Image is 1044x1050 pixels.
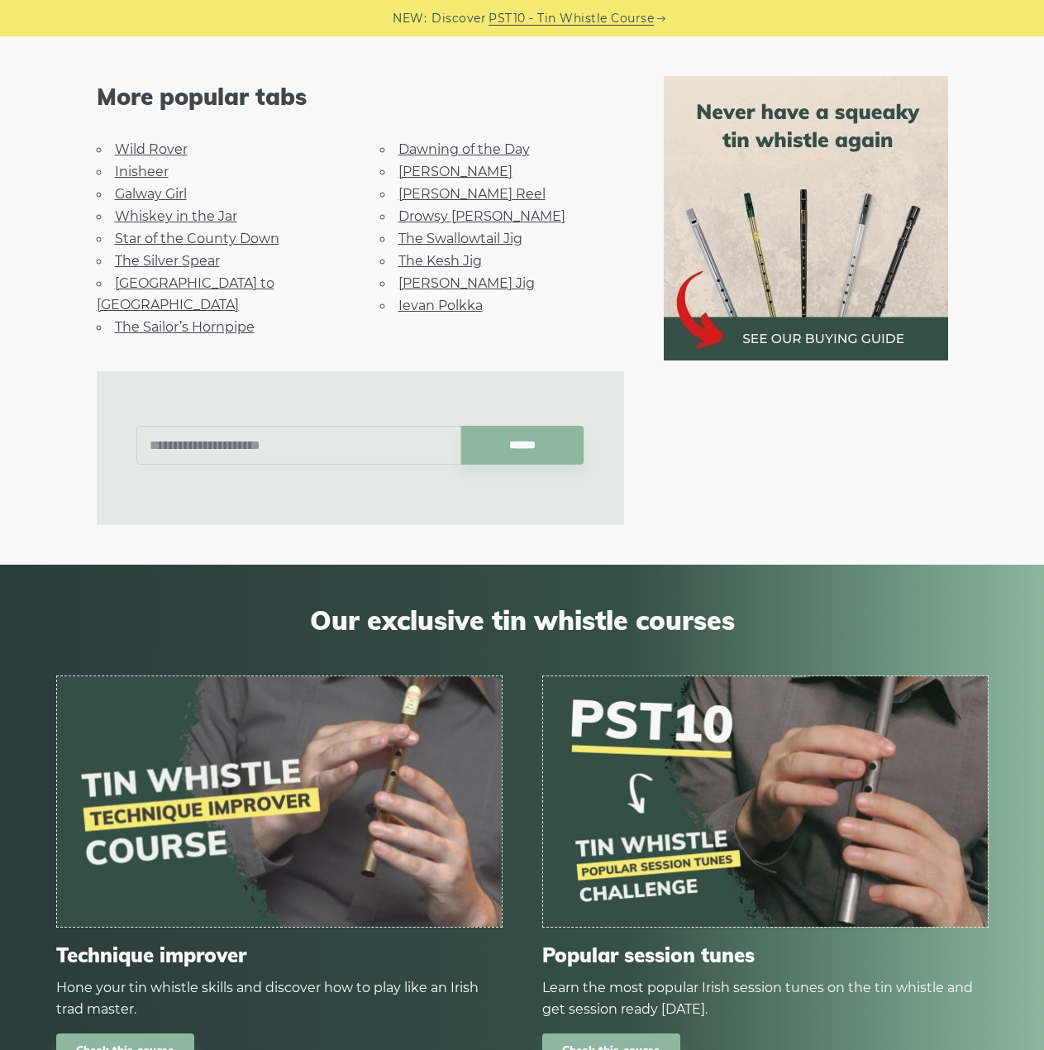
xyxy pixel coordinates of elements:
a: Star of the County Down [115,231,279,246]
a: The Sailor’s Hornpipe [115,319,255,335]
img: tin-whistle-course [57,676,502,927]
a: Inisheer [115,164,169,179]
span: Technique improver [56,943,503,967]
img: tin whistle buying guide [664,76,948,360]
a: The Silver Spear [115,253,220,269]
div: Hone your tin whistle skills and discover how to play like an Irish trad master. [56,977,503,1020]
span: More popular tabs [97,83,624,111]
a: Drowsy [PERSON_NAME] [398,208,565,224]
a: [PERSON_NAME] Reel [398,186,546,202]
a: [PERSON_NAME] Jig [398,275,535,291]
span: Our exclusive tin whistle courses [56,604,989,636]
a: Ievan Polkka [398,298,483,313]
a: Wild Rover [115,141,188,157]
a: Whiskey in the Jar [115,208,237,224]
a: The Kesh Jig [398,253,482,269]
a: [GEOGRAPHIC_DATA] to [GEOGRAPHIC_DATA] [97,275,274,313]
span: Discover [431,9,486,28]
a: Galway Girl [115,186,187,202]
a: PST10 - Tin Whistle Course [489,9,654,28]
span: NEW: [393,9,427,28]
a: The Swallowtail Jig [398,231,522,246]
a: Dawning of the Day [398,141,530,157]
div: Learn the most popular Irish session tunes on the tin whistle and get session ready [DATE]. [542,977,989,1020]
span: Popular session tunes [542,943,989,967]
a: [PERSON_NAME] [398,164,512,179]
